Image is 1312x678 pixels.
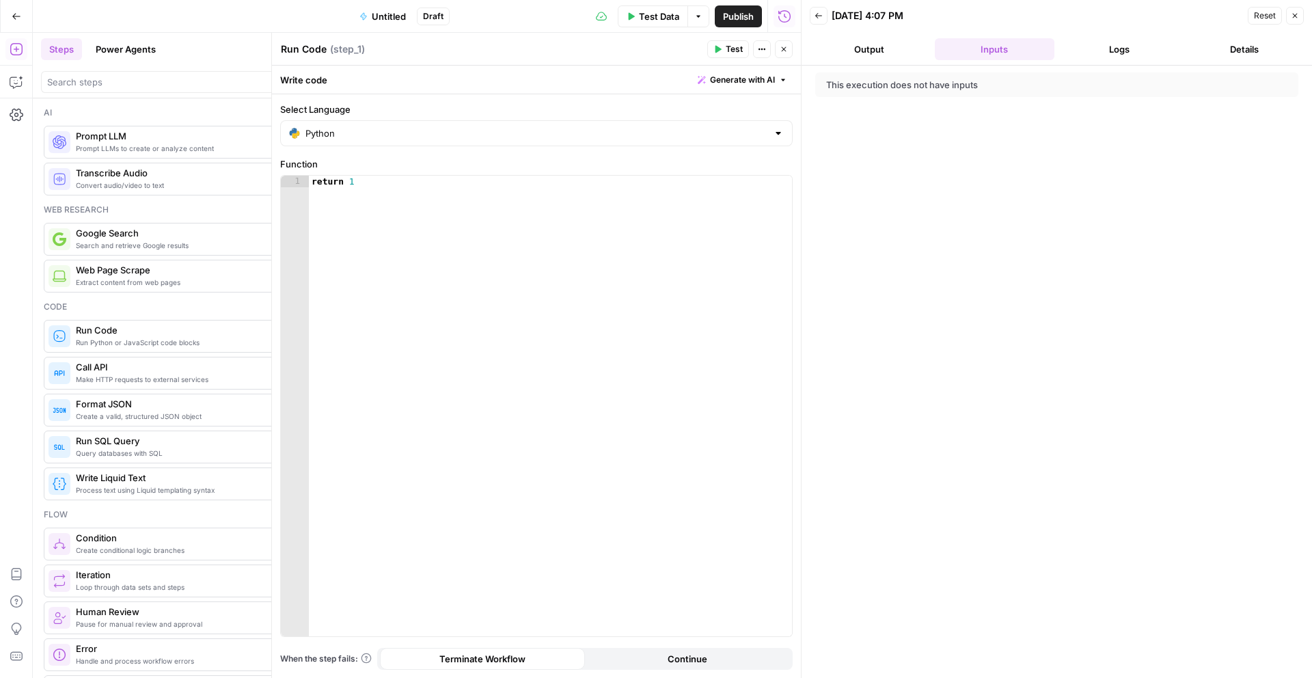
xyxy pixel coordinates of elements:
[618,5,687,27] button: Test Data
[423,10,443,23] span: Draft
[1060,38,1179,60] button: Logs
[280,103,793,116] label: Select Language
[76,582,339,593] span: Loop through data sets and steps
[1184,38,1304,60] button: Details
[726,43,743,55] span: Test
[76,448,339,459] span: Query databases with SQL
[715,5,762,27] button: Publish
[76,277,339,288] span: Extract content from web pages
[76,471,339,485] span: Write Liquid Text
[76,166,339,180] span: Transcribe Audio
[76,605,339,619] span: Human Review
[280,157,793,171] label: Function
[76,240,339,251] span: Search and retrieve Google results
[76,619,339,629] span: Pause for manual review and approval
[1254,10,1276,22] span: Reset
[305,126,767,140] input: Python
[585,648,790,670] button: Continue
[692,71,793,89] button: Generate with AI
[76,642,339,655] span: Error
[1248,7,1282,25] button: Reset
[44,204,351,216] div: Web research
[330,42,365,56] span: ( step_1 )
[76,434,339,448] span: Run SQL Query
[76,397,339,411] span: Format JSON
[76,374,339,385] span: Make HTTP requests to external services
[76,337,339,348] span: Run Python or JavaScript code blocks
[76,411,339,422] span: Create a valid, structured JSON object
[351,5,414,27] button: Untitled
[707,40,749,58] button: Test
[47,75,347,89] input: Search steps
[44,508,351,521] div: Flow
[44,107,351,119] div: Ai
[826,78,1133,92] div: This execution does not have inputs
[76,531,339,545] span: Condition
[281,42,327,56] textarea: Run Code
[41,38,82,60] button: Steps
[668,652,707,666] span: Continue
[76,568,339,582] span: Iteration
[639,10,679,23] span: Test Data
[44,301,351,313] div: Code
[76,360,339,374] span: Call API
[76,485,339,496] span: Process text using Liquid templating syntax
[76,129,339,143] span: Prompt LLM
[710,74,775,86] span: Generate with AI
[439,652,525,666] span: Terminate Workflow
[723,10,754,23] span: Publish
[76,545,339,556] span: Create conditional logic branches
[372,10,406,23] span: Untitled
[76,323,339,337] span: Run Code
[935,38,1054,60] button: Inputs
[281,176,309,187] div: 1
[76,226,339,240] span: Google Search
[76,263,339,277] span: Web Page Scrape
[76,180,339,191] span: Convert audio/video to text
[272,66,801,94] div: Write code
[76,143,339,154] span: Prompt LLMs to create or analyze content
[280,653,372,665] a: When the step fails:
[76,655,339,666] span: Handle and process workflow errors
[810,38,929,60] button: Output
[87,38,164,60] button: Power Agents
